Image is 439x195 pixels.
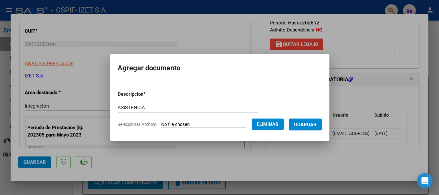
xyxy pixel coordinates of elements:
[252,119,284,130] button: Eliminar
[294,122,317,128] span: Guardar
[118,62,322,74] h2: Agregar documento
[417,173,433,189] div: Open Intercom Messenger
[118,91,179,98] p: Descripcion
[118,122,157,127] span: Seleccionar Archivo
[289,119,322,130] button: Guardar
[257,121,279,127] span: Eliminar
